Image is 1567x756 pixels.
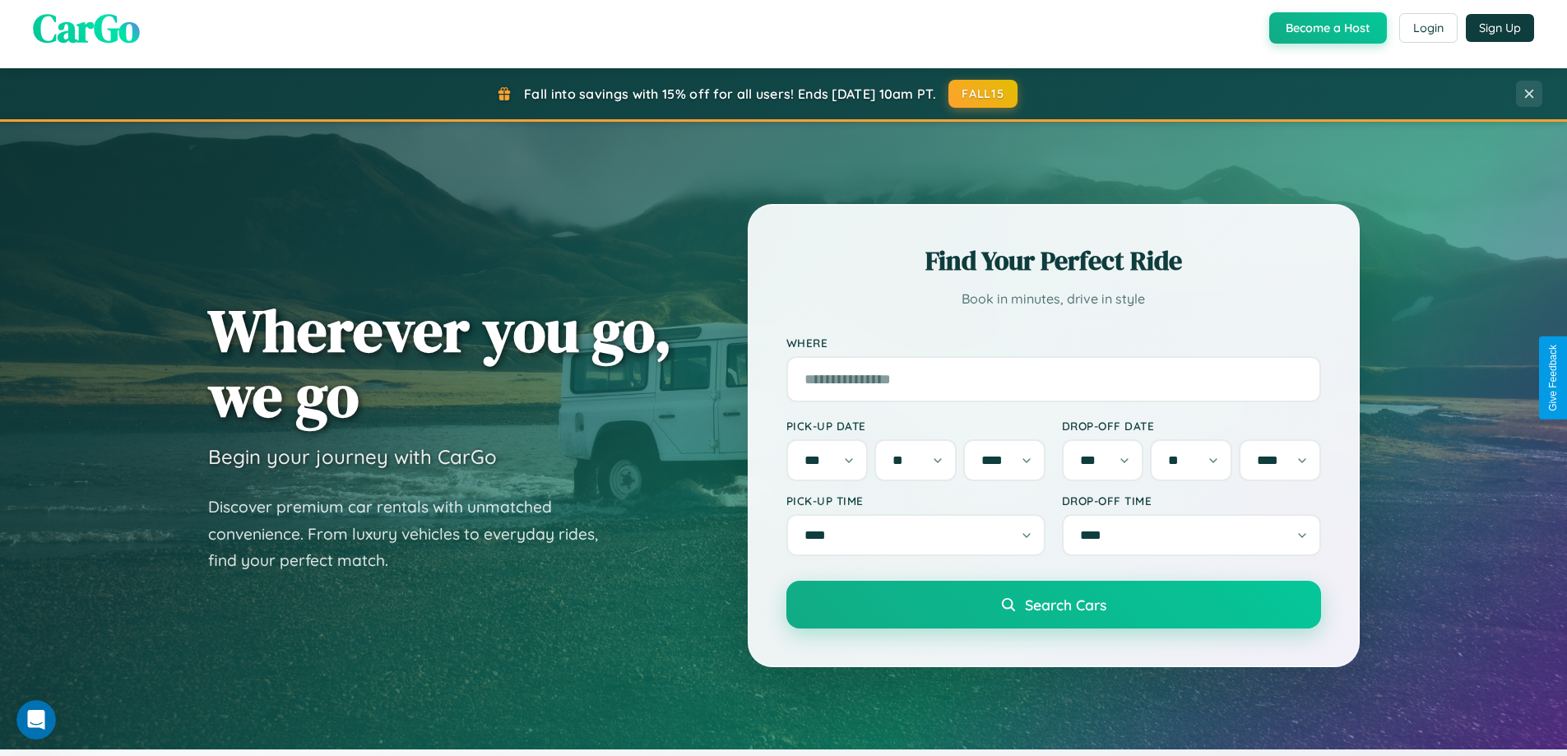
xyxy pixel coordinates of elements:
p: Discover premium car rentals with unmatched convenience. From luxury vehicles to everyday rides, ... [208,494,619,574]
label: Where [786,336,1321,350]
label: Drop-off Time [1062,494,1321,508]
button: FALL15 [948,80,1018,108]
p: Book in minutes, drive in style [786,287,1321,311]
div: Give Feedback [1547,345,1559,411]
button: Sign Up [1466,14,1534,42]
label: Drop-off Date [1062,419,1321,433]
h1: Wherever you go, we go [208,298,672,428]
h3: Begin your journey with CarGo [208,444,497,469]
span: CarGo [33,1,140,55]
label: Pick-up Time [786,494,1045,508]
h2: Find Your Perfect Ride [786,243,1321,279]
button: Become a Host [1269,12,1387,44]
label: Pick-up Date [786,419,1045,433]
span: Fall into savings with 15% off for all users! Ends [DATE] 10am PT. [524,86,936,102]
button: Search Cars [786,581,1321,628]
button: Login [1399,13,1458,43]
iframe: Intercom live chat [16,700,56,740]
span: Search Cars [1025,596,1106,614]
